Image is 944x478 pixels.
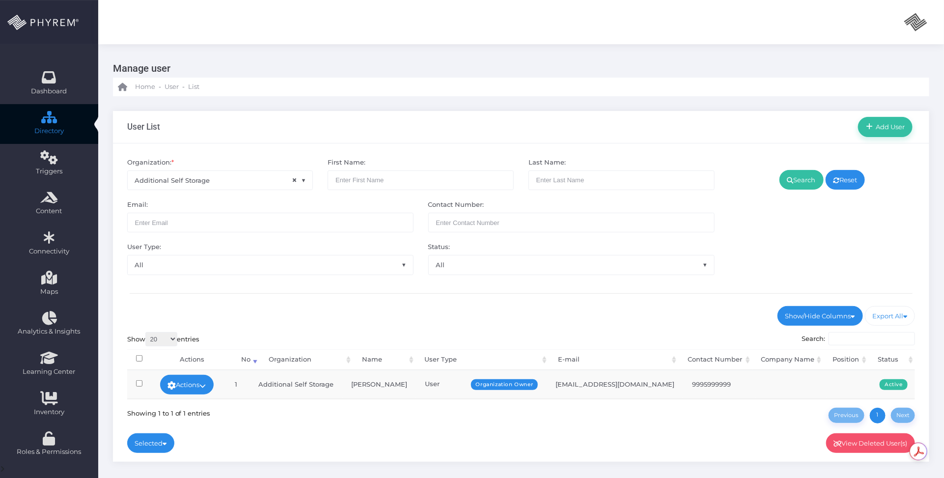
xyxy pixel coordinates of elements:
[6,247,92,256] span: Connectivity
[181,82,186,92] li: -
[425,379,538,389] div: User
[429,255,714,274] span: All
[824,349,869,370] th: Position: activate to sort column ascending
[127,242,161,252] label: User Type:
[6,367,92,377] span: Learning Center
[870,408,886,423] a: 1
[165,78,179,96] a: User
[151,349,232,370] th: Actions
[165,82,179,92] span: User
[528,170,715,190] input: Enter Last Name
[135,82,155,92] span: Home
[127,200,148,210] label: Email:
[528,158,566,168] label: Last Name:
[113,59,922,78] h3: Manage user
[328,158,365,168] label: First Name:
[829,332,915,346] input: Search:
[826,170,865,190] a: Reset
[160,375,214,394] a: Actions
[127,332,200,346] label: Show entries
[353,349,416,370] th: Name: activate to sort column ascending
[865,306,916,326] a: Export All
[250,370,342,398] td: Additional Self Storage
[428,255,715,275] span: All
[145,332,177,346] select: Showentries
[157,82,163,92] li: -
[683,370,755,398] td: 9995999999
[549,349,679,370] th: E-mail: activate to sort column ascending
[127,433,175,453] a: Selected
[869,349,916,370] th: Status: activate to sort column ascending
[779,170,824,190] a: Search
[428,213,715,232] input: Maximum of 10 digits required
[127,255,414,275] span: All
[752,349,824,370] th: Company Name: activate to sort column ascending
[127,213,414,232] input: Enter Email
[679,349,752,370] th: Contact Number: activate to sort column ascending
[6,407,92,417] span: Inventory
[342,370,416,398] td: [PERSON_NAME]
[118,78,155,96] a: Home
[416,349,549,370] th: User Type: activate to sort column ascending
[6,167,92,176] span: Triggers
[802,332,916,346] label: Search:
[428,242,450,252] label: Status:
[188,78,199,96] a: List
[31,86,67,96] span: Dashboard
[127,122,160,132] h3: User List
[328,170,514,190] input: Enter First Name
[777,306,863,326] a: Show/Hide Columns
[128,171,313,190] span: Additional Self Storage
[428,200,484,210] label: Contact Number:
[40,287,58,297] span: Maps
[873,123,905,131] span: Add User
[858,117,913,137] a: Add User
[188,82,199,92] span: List
[127,406,211,418] div: Showing 1 to 1 of 1 entries
[232,349,260,370] th: No: activate to sort column ascending
[222,370,250,398] td: 1
[6,206,92,216] span: Content
[127,158,174,168] label: Organization:
[880,379,908,390] span: Active
[547,370,683,398] td: [EMAIL_ADDRESS][DOMAIN_NAME]
[6,327,92,337] span: Analytics & Insights
[260,349,353,370] th: Organization: activate to sort column ascending
[471,379,538,390] span: Organization Owner
[6,447,92,457] span: Roles & Permissions
[128,255,413,274] span: All
[826,433,916,453] a: View Deleted User(s)
[292,175,297,186] span: ×
[6,126,92,136] span: Directory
